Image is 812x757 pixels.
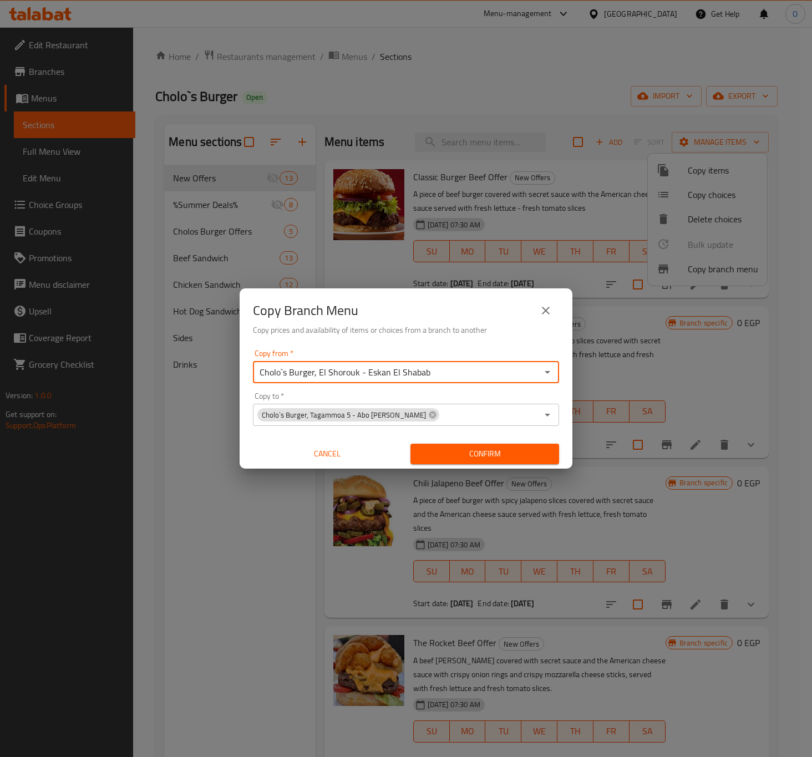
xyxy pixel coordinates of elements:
[257,410,430,420] span: Cholo`s Burger, Tagammoa 5 - Abo [PERSON_NAME]
[540,407,555,423] button: Open
[410,444,559,464] button: Confirm
[540,364,555,380] button: Open
[257,447,397,461] span: Cancel
[419,447,550,461] span: Confirm
[253,324,559,336] h6: Copy prices and availability of items or choices from a branch to another
[532,297,559,324] button: close
[253,302,358,319] h2: Copy Branch Menu
[253,444,402,464] button: Cancel
[257,408,439,421] div: Cholo`s Burger, Tagammoa 5 - Abo [PERSON_NAME]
